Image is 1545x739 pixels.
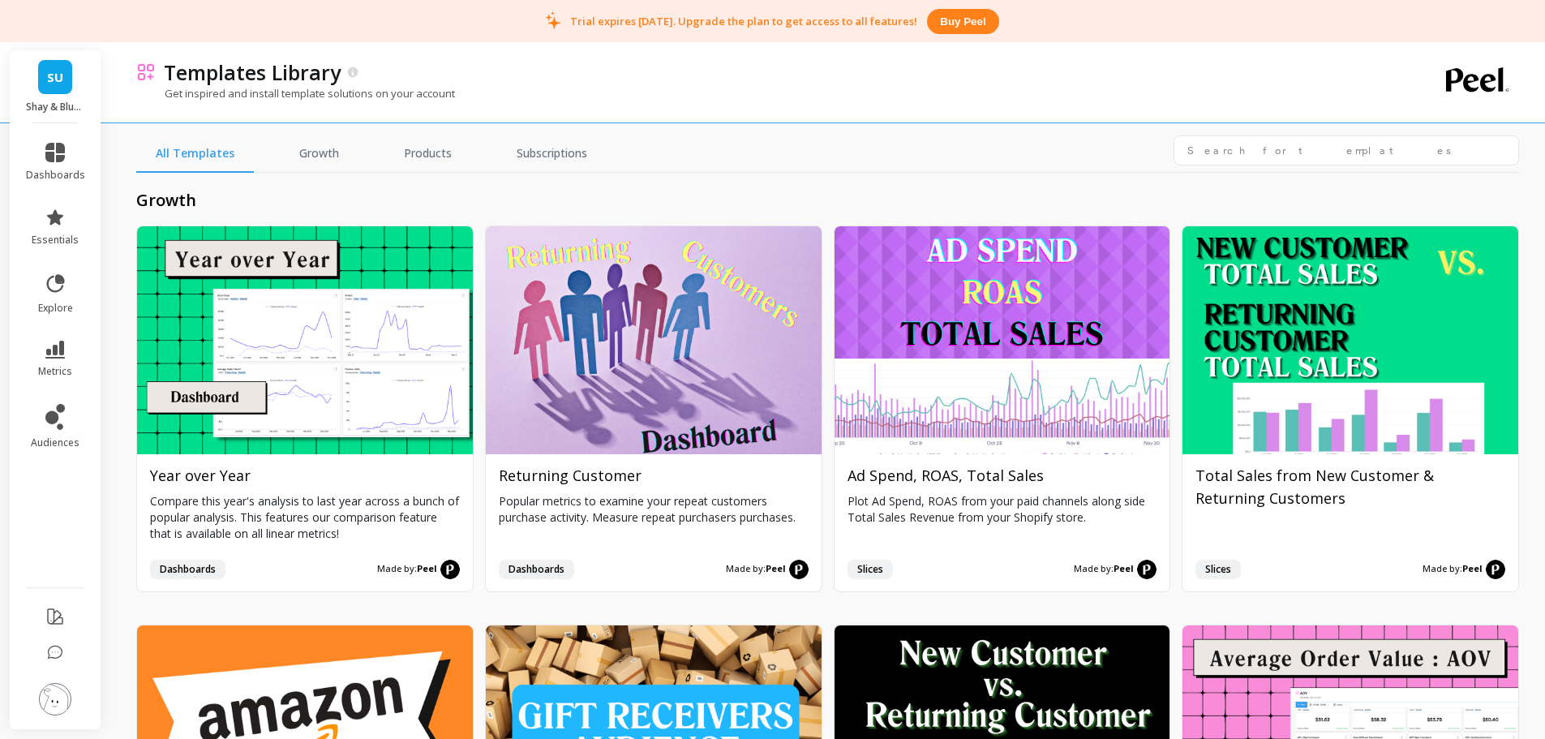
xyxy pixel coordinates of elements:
p: Trial expires [DATE]. Upgrade the plan to get access to all features! [570,14,917,28]
a: Products [384,135,471,173]
a: All Templates [136,135,254,173]
button: Buy peel [927,9,998,34]
p: Get inspired and install template solutions on your account [136,86,455,101]
a: Subscriptions [497,135,607,173]
span: essentials [32,234,79,247]
span: dashboards [26,169,85,182]
span: audiences [31,436,79,449]
a: Growth [280,135,358,173]
img: profile picture [39,683,71,715]
p: Templates Library [164,58,341,86]
input: Search for templates [1174,135,1519,165]
span: SU [47,68,63,87]
p: Shay & Blue USA [26,101,85,114]
h2: growth [136,189,1519,212]
span: metrics [38,365,72,378]
img: header icon [136,62,156,82]
nav: Tabs [136,135,607,173]
span: explore [38,302,73,315]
